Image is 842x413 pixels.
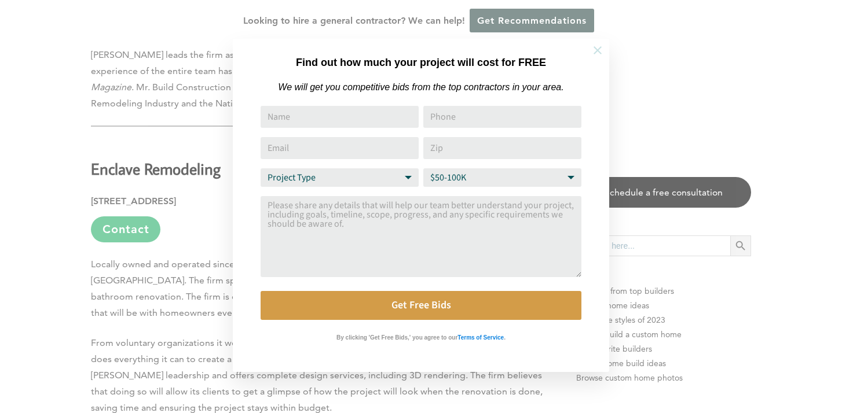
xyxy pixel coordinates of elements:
[620,330,828,399] iframe: Drift Widget Chat Controller
[577,30,618,71] button: Close
[261,291,581,320] button: Get Free Bids
[261,137,419,159] input: Email Address
[423,168,581,187] select: Budget Range
[336,334,457,341] strong: By clicking 'Get Free Bids,' you agree to our
[457,331,504,341] a: Terms of Service
[457,334,504,341] strong: Terms of Service
[423,106,581,128] input: Phone
[261,106,419,128] input: Name
[261,196,581,277] textarea: Comment or Message
[278,82,563,92] em: We will get you competitive bids from the top contractors in your area.
[261,168,419,187] select: Project Type
[296,57,546,68] strong: Find out how much your project will cost for FREE
[423,137,581,159] input: Zip
[504,334,506,341] strong: .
